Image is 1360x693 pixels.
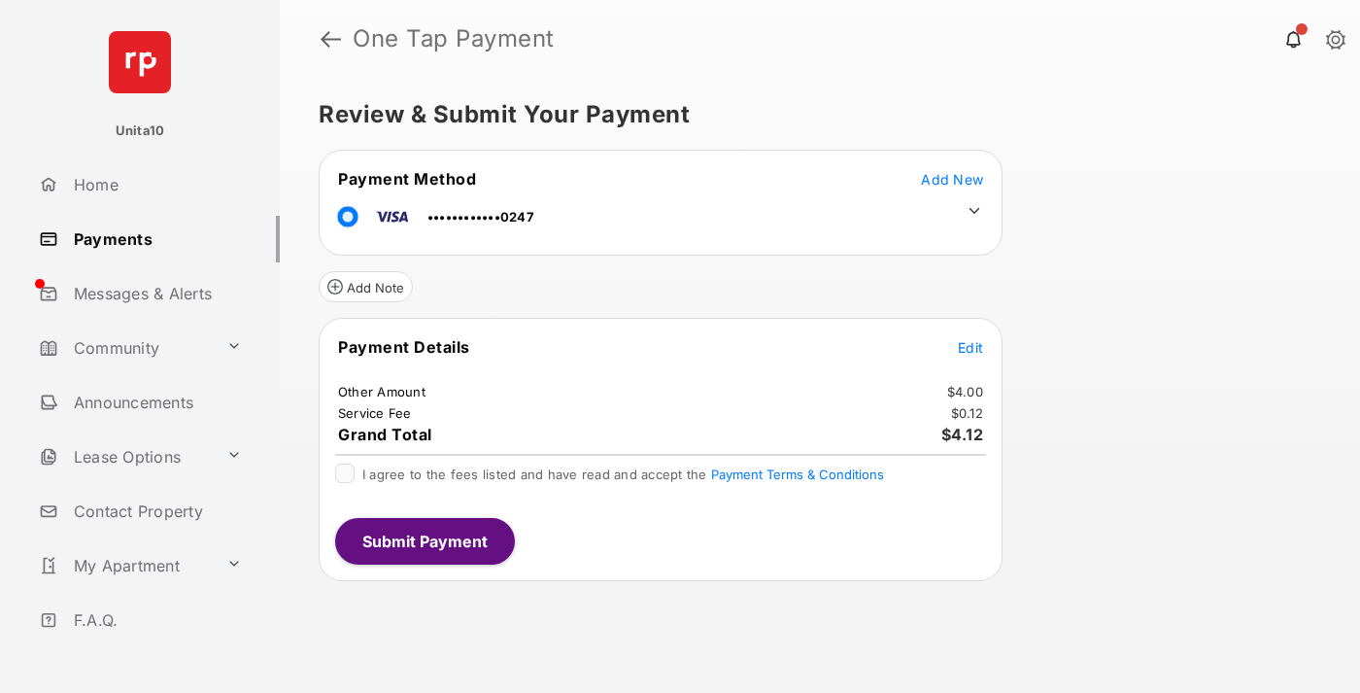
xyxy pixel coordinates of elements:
a: Announcements [31,379,280,426]
td: $0.12 [950,404,984,422]
a: Messages & Alerts [31,270,280,317]
td: Other Amount [337,383,426,400]
a: Home [31,161,280,208]
button: Submit Payment [335,518,515,565]
h5: Review & Submit Your Payment [319,103,1306,126]
button: Edit [958,337,983,357]
p: Unita10 [116,121,165,141]
a: Community [31,325,219,371]
span: Grand Total [338,425,432,444]
td: Service Fee [337,404,413,422]
strong: One Tap Payment [353,27,555,51]
span: $4.12 [941,425,984,444]
a: Payments [31,216,280,262]
span: ••••••••••••0247 [427,209,534,225]
img: svg+xml;base64,PHN2ZyB4bWxucz0iaHR0cDovL3d3dy53My5vcmcvMjAwMC9zdmciIHdpZHRoPSI2NCIgaGVpZ2h0PSI2NC... [109,31,171,93]
span: I agree to the fees listed and have read and accept the [362,467,884,482]
a: Contact Property [31,488,280,535]
span: Edit [958,339,983,356]
button: Add New [921,169,983,189]
a: Lease Options [31,433,219,480]
span: Add New [921,171,983,188]
span: Payment Method [338,169,476,189]
td: $4.00 [946,383,984,400]
button: Add Note [319,271,413,302]
span: Payment Details [338,337,470,357]
button: I agree to the fees listed and have read and accept the [711,467,884,482]
a: My Apartment [31,542,219,589]
a: F.A.Q. [31,597,280,643]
